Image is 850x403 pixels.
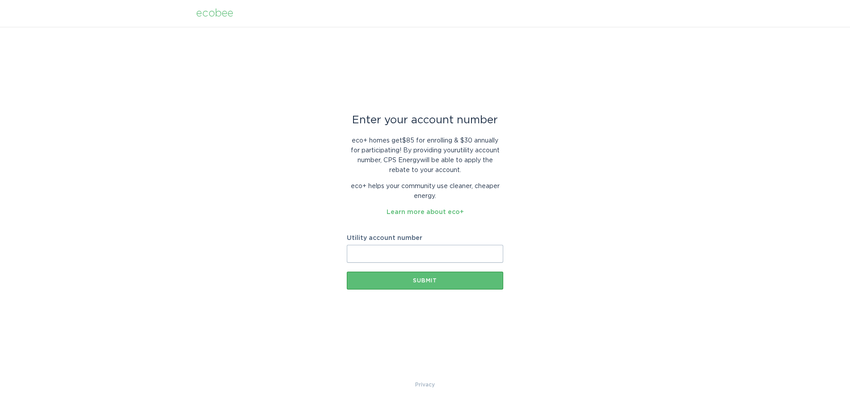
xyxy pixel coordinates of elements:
div: Submit [351,278,499,283]
p: eco+ homes get $85 for enrolling & $30 annually for participating ! By providing your utility acc... [347,136,503,175]
a: Learn more about eco+ [387,209,464,215]
a: Privacy Policy & Terms of Use [415,380,435,390]
div: ecobee [196,8,233,18]
div: Enter your account number [347,115,503,125]
button: Submit [347,272,503,290]
p: eco+ helps your community use cleaner, cheaper energy. [347,181,503,201]
label: Utility account number [347,235,503,241]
